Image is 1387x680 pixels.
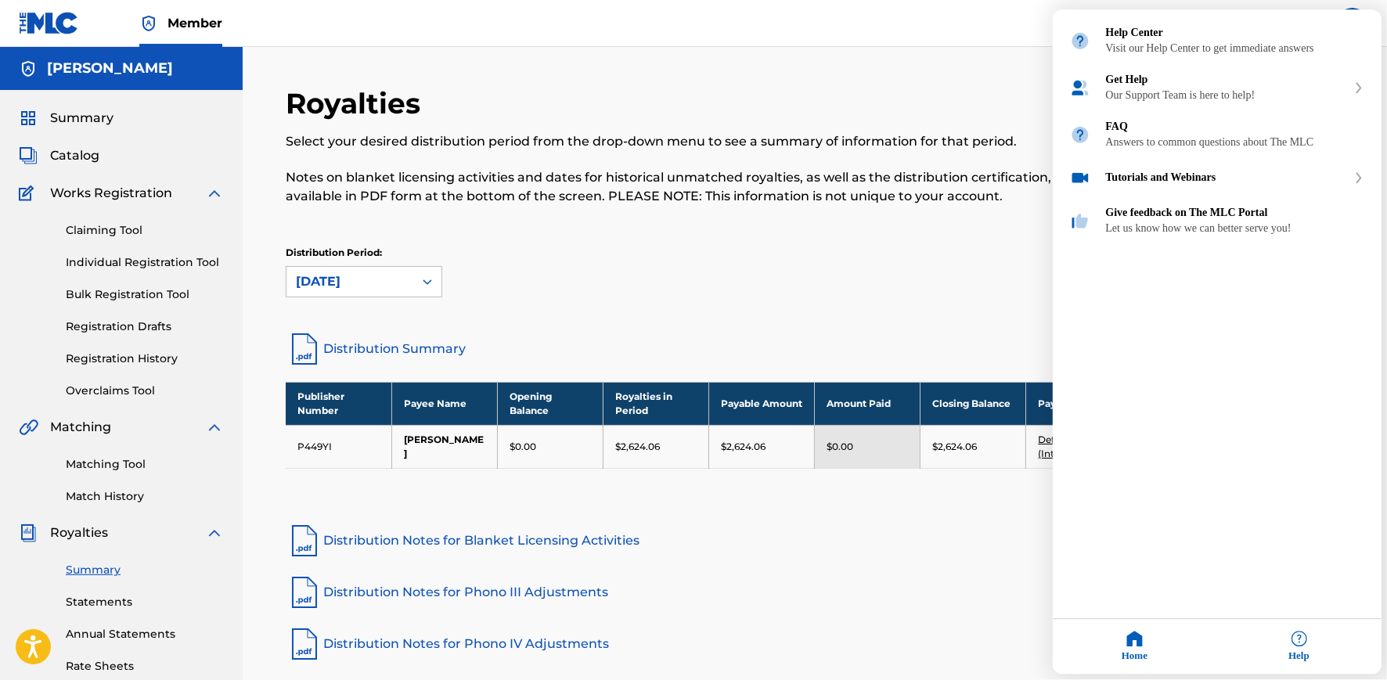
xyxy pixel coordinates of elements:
[1053,198,1382,245] div: Give feedback on The MLC Portal
[1053,10,1382,245] div: Resource center home modules
[1354,83,1364,94] svg: expand
[1053,620,1217,675] div: Home
[1106,207,1364,220] div: Give feedback on The MLC Portal
[1106,223,1364,236] div: Let us know how we can better serve you!
[1053,112,1382,159] div: FAQ
[1070,31,1090,52] img: module icon
[1053,18,1382,65] div: Help Center
[1070,125,1090,146] img: module icon
[1106,90,1347,103] div: Our Support Team is here to help!
[1106,27,1364,40] div: Help Center
[1053,10,1382,245] div: entering resource center home
[1106,74,1347,87] div: Get Help
[1070,211,1090,232] img: module icon
[1053,65,1382,112] div: Get Help
[1217,620,1382,675] div: Help
[1106,172,1347,185] div: Tutorials and Webinars
[1354,173,1364,184] svg: expand
[1106,121,1364,134] div: FAQ
[1070,78,1090,99] img: module icon
[1106,137,1364,149] div: Answers to common questions about The MLC
[1070,168,1090,189] img: module icon
[1106,43,1364,56] div: Visit our Help Center to get immediate answers
[1053,159,1382,198] div: Tutorials and Webinars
